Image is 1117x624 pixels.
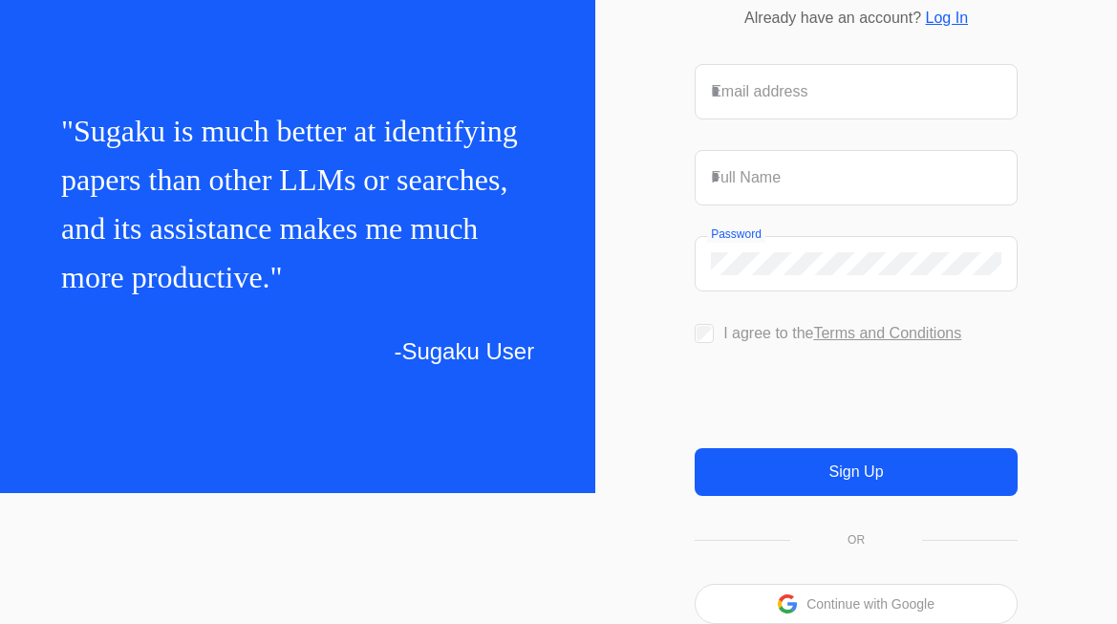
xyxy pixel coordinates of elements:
[723,325,961,341] label: I agree to the
[926,10,968,26] a: Log In
[848,534,865,546] p: OR
[61,334,534,370] p: -Sugaku User
[61,107,534,303] p: " "
[61,114,518,295] span: Sugaku is much better at identifying papers than other LLMs or searches, and its assistance makes...
[806,597,934,611] button: Continue with Google
[695,448,1018,496] button: Sign Up
[744,10,921,26] span: Already have an account?
[813,325,961,341] a: Terms and Conditions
